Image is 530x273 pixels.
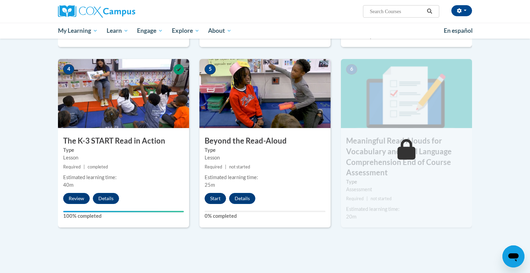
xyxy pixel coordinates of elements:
[199,59,331,128] img: Course Image
[341,136,472,178] h3: Meaningful Read Alouds for Vocabulary and Oral Language Comprehension End of Course Assessment
[63,164,81,169] span: Required
[58,5,189,18] a: Cox Campus
[225,164,226,169] span: |
[502,245,524,267] iframe: Button to launch messaging window
[451,5,472,16] button: Account Settings
[132,23,167,39] a: Engage
[205,164,222,169] span: Required
[58,136,189,146] h3: The K-3 START Read in Action
[63,174,184,181] div: Estimated learning time:
[172,27,199,35] span: Explore
[63,146,184,154] label: Type
[63,212,184,220] label: 100% completed
[205,174,325,181] div: Estimated learning time:
[346,64,357,75] span: 6
[58,5,135,18] img: Cox Campus
[63,154,184,162] div: Lesson
[444,27,473,34] span: En español
[229,164,250,169] span: not started
[48,23,482,39] div: Main menu
[229,193,255,204] button: Details
[424,7,435,16] button: Search
[205,212,325,220] label: 0% completed
[204,23,236,39] a: About
[199,136,331,146] h3: Beyond the Read-Aloud
[205,182,215,188] span: 25m
[346,205,467,213] div: Estimated learning time:
[341,59,472,128] img: Course Image
[63,193,90,204] button: Review
[137,27,163,35] span: Engage
[205,146,325,154] label: Type
[93,193,119,204] button: Details
[366,196,368,201] span: |
[107,27,128,35] span: Learn
[58,27,98,35] span: My Learning
[88,164,108,169] span: completed
[208,27,232,35] span: About
[84,164,85,169] span: |
[439,23,477,38] a: En español
[346,196,364,201] span: Required
[205,64,216,75] span: 5
[205,154,325,162] div: Lesson
[58,59,189,128] img: Course Image
[167,23,204,39] a: Explore
[346,214,356,220] span: 20m
[102,23,133,39] a: Learn
[371,196,392,201] span: not started
[63,182,73,188] span: 40m
[63,64,74,75] span: 4
[346,186,467,193] div: Assessment
[53,23,102,39] a: My Learning
[63,211,184,212] div: Your progress
[346,178,467,186] label: Type
[369,7,424,16] input: Search Courses
[205,193,226,204] button: Start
